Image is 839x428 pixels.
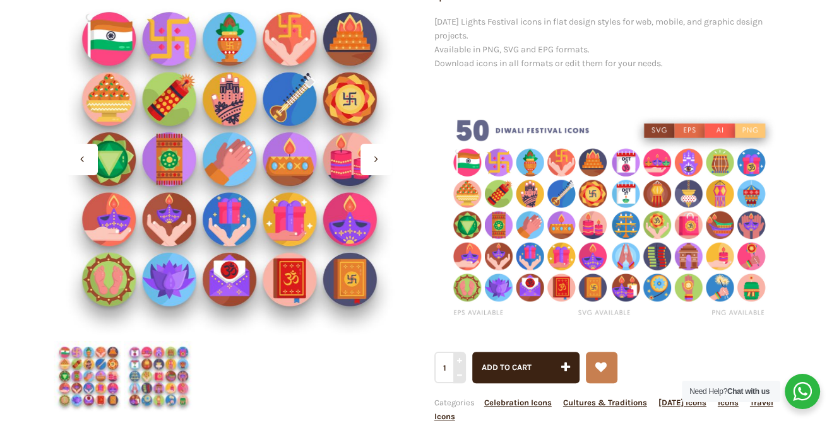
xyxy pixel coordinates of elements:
[434,398,773,421] span: Categories
[563,398,647,407] a: Cultures & Traditions
[434,352,464,383] input: Qty
[658,398,706,407] a: [DATE] Icons
[472,352,580,383] button: Add to cart
[718,398,739,407] a: Icons
[689,387,770,396] span: Need Help?
[727,387,770,396] strong: Chat with us
[484,398,552,407] a: Celebration Icons
[434,15,786,71] p: [DATE] Lights Festival icons in flat design styles for web, mobile, and graphic design projects. ...
[482,362,532,372] span: Add to cart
